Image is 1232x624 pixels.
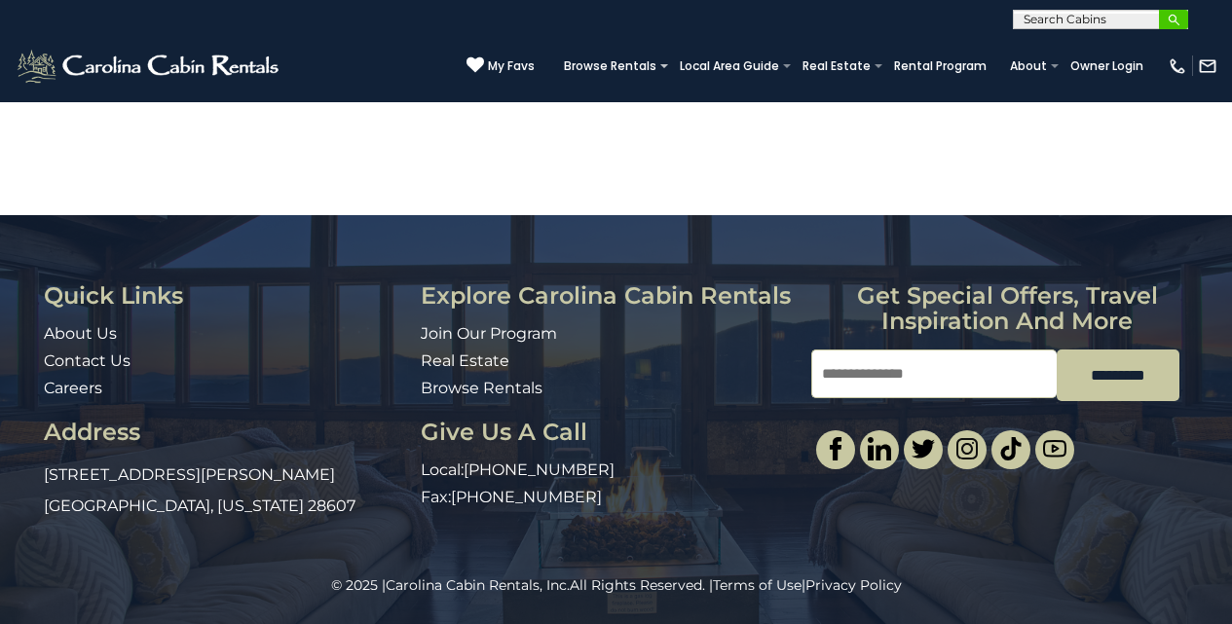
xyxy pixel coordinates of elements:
a: Terms of Use [713,576,802,594]
img: youtube-light.svg [1043,437,1066,460]
img: phone-regular-white.png [1168,56,1187,76]
a: Browse Rentals [421,379,542,397]
p: All Rights Reserved. | | [44,575,1188,595]
p: Local: [421,459,798,482]
h3: Address [44,420,406,445]
a: Careers [44,379,102,397]
img: instagram-single.svg [955,437,979,460]
a: Real Estate [793,53,880,80]
p: [STREET_ADDRESS][PERSON_NAME] [GEOGRAPHIC_DATA], [US_STATE] 28607 [44,459,406,522]
h3: Give Us A Call [421,420,798,445]
a: Real Estate [421,351,509,370]
a: [PHONE_NUMBER] [451,488,602,506]
a: About [1000,53,1057,80]
img: mail-regular-white.png [1198,56,1217,76]
h3: Quick Links [44,283,406,309]
a: Join Our Program [421,324,557,343]
p: Fax: [421,487,798,509]
a: About Us [44,324,117,343]
a: Owner Login [1061,53,1153,80]
a: Rental Program [884,53,996,80]
a: [PHONE_NUMBER] [464,460,615,479]
a: Local Area Guide [670,53,789,80]
span: © 2025 | [331,576,570,594]
img: linkedin-single.svg [868,437,891,460]
a: Carolina Cabin Rentals, Inc. [386,576,570,594]
h3: Explore Carolina Cabin Rentals [421,283,798,309]
img: tiktok.svg [999,437,1023,460]
a: Contact Us [44,351,131,370]
img: facebook-single.svg [824,437,847,460]
a: Browse Rentals [554,53,666,80]
a: My Favs [467,56,535,76]
span: My Favs [488,57,535,75]
a: Privacy Policy [805,576,902,594]
img: White-1-2.png [15,47,284,86]
img: twitter-single.svg [912,437,935,460]
h3: Get special offers, travel inspiration and more [811,283,1203,335]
